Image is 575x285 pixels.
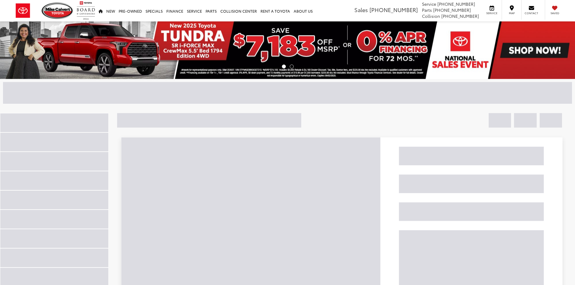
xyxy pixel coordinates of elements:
[422,1,436,7] span: Service
[441,13,479,19] span: [PHONE_NUMBER]
[422,7,432,13] span: Parts
[437,1,475,7] span: [PHONE_NUMBER]
[354,6,368,14] span: Sales
[433,7,471,13] span: [PHONE_NUMBER]
[422,13,440,19] span: Collision
[505,11,518,15] span: Map
[485,11,499,15] span: Service
[525,11,538,15] span: Contact
[369,6,418,14] span: [PHONE_NUMBER]
[42,2,74,19] img: Mike Calvert Toyota
[548,11,561,15] span: Saved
